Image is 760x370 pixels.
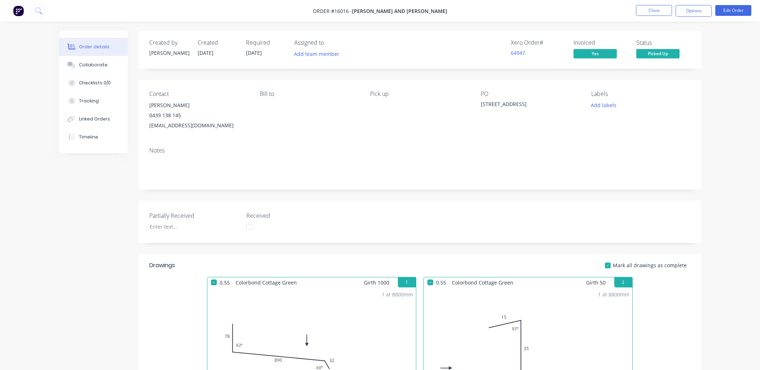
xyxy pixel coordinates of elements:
[433,277,449,288] span: 0.55
[260,91,359,97] div: Bill to
[613,261,687,269] span: Mark all drawings as complete
[217,277,233,288] span: 0.55
[233,277,300,288] span: Colorbond Cottage Green
[614,277,632,287] button: 2
[382,291,413,298] div: 1 at 8800mm
[149,120,248,131] div: [EMAIL_ADDRESS][DOMAIN_NAME]
[149,39,189,46] div: Created by
[352,8,447,14] span: [PERSON_NAME] and [PERSON_NAME]
[313,8,352,14] span: Order #16016 -
[511,49,525,56] a: 64947
[481,91,580,97] div: PO
[79,134,98,140] div: Timeline
[676,5,712,17] button: Options
[246,39,286,46] div: Required
[149,100,248,110] div: [PERSON_NAME]
[294,39,366,46] div: Assigned to
[198,39,237,46] div: Created
[149,110,248,120] div: 0439 138 145
[79,80,111,86] div: Checklists 0/0
[636,39,690,46] div: Status
[481,100,571,110] div: [STREET_ADDRESS]
[574,39,628,46] div: Invoiced
[586,277,606,288] span: Girth 50
[149,49,189,57] div: [PERSON_NAME]
[449,277,516,288] span: Colorbond Cottage Green
[59,56,128,74] button: Collaborate
[79,98,99,104] div: Tracking
[511,39,565,46] div: Xero Order #
[59,38,128,56] button: Order details
[59,110,128,128] button: Linked Orders
[370,91,469,97] div: Pick up
[149,261,175,270] div: Drawings
[598,291,629,298] div: 1 at 8800mm
[59,128,128,146] button: Timeline
[79,44,110,50] div: Order details
[149,147,690,154] div: Notes
[59,92,128,110] button: Tracking
[246,211,337,220] label: Received
[398,277,416,287] button: 1
[364,277,389,288] span: Girth 1000
[591,91,690,97] div: Labels
[587,100,620,110] button: Add labels
[79,116,110,122] div: Linked Orders
[636,49,680,60] button: Picked Up
[636,5,672,16] button: Close
[149,91,248,97] div: Contact
[198,49,214,56] span: [DATE]
[79,62,107,68] div: Collaborate
[294,49,343,59] button: Add team member
[574,49,617,58] span: Yes
[13,5,24,16] img: Factory
[149,100,248,131] div: [PERSON_NAME]0439 138 145[EMAIL_ADDRESS][DOMAIN_NAME]
[290,49,343,59] button: Add team member
[636,49,680,58] span: Picked Up
[149,211,240,220] label: Partially Received
[246,49,262,56] span: [DATE]
[59,74,128,92] button: Checklists 0/0
[715,5,751,16] button: Edit Order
